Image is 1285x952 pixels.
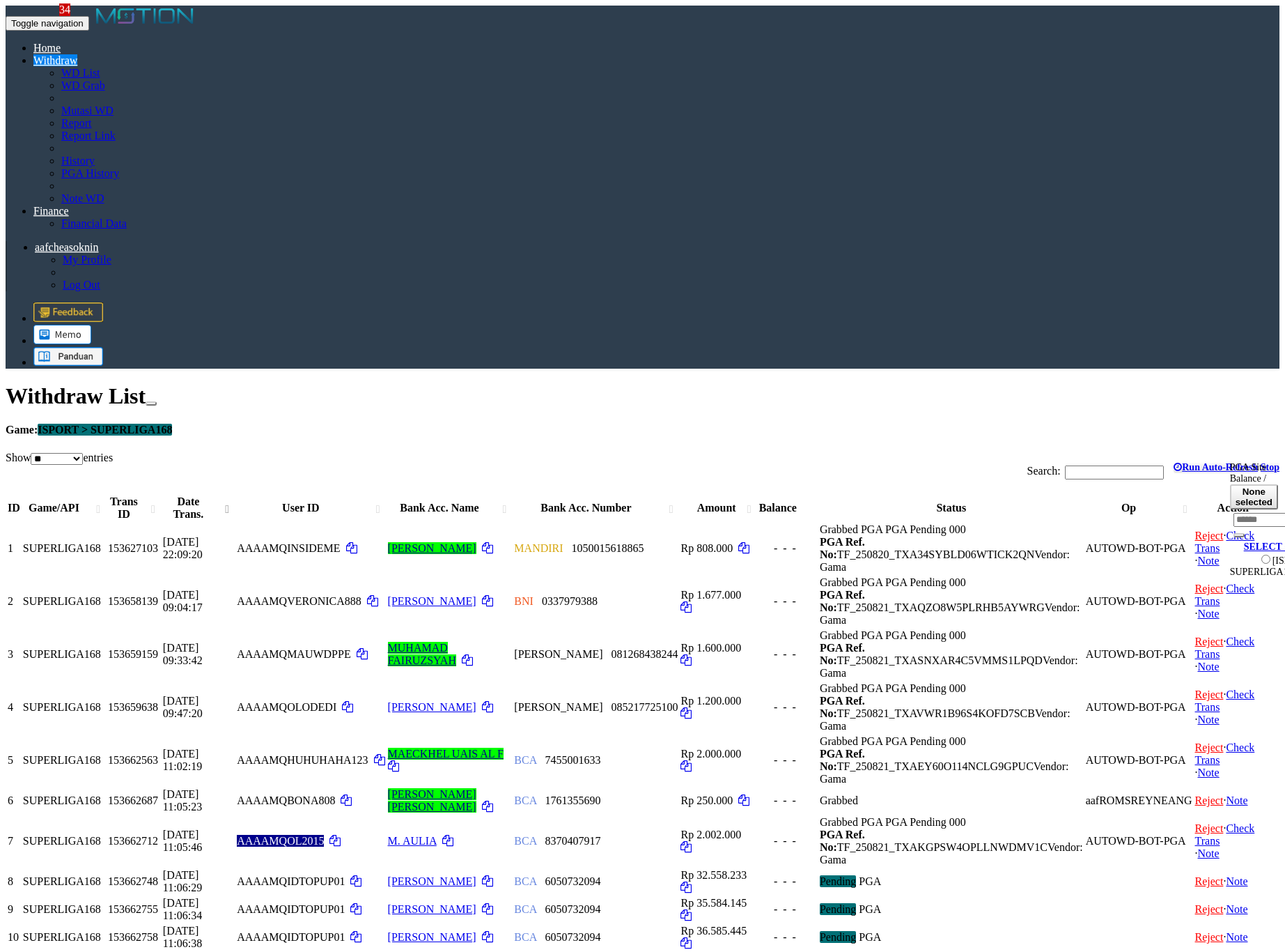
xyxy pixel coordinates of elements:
[61,130,116,141] a: Report Link
[1194,682,1272,733] td: · ·
[236,495,385,521] th: User ID: activate to sort column ascending
[859,903,881,915] span: Marked by aafmaster
[861,735,882,747] span: Marked by aafheankoy
[237,835,324,847] span: Nama rekening ada tanda titik/strip, harap diedit
[545,931,600,943] span: Copy 6050732094 to clipboard
[1195,822,1224,834] a: Reject
[237,931,345,943] span: AAAAMQIDTOPUP01
[514,595,534,607] span: BNI
[33,347,103,366] img: panduan.png
[758,495,818,521] th: Balance
[163,869,202,893] span: [DATE] 11:06:29
[1195,742,1255,766] a: Check Trans
[820,829,865,853] b: PGA Ref. No:
[387,495,513,521] th: Bank Acc. Name: activate to sort column ascending
[861,576,882,588] span: Marked by aafsengchandara
[1194,495,1272,521] th: Action
[1194,868,1272,895] td: ·
[1198,767,1220,778] a: Note
[1085,735,1193,786] td: AUTOWD-BOT-PGA
[11,18,84,29] span: Toggle navigation
[1195,530,1255,554] a: Check Trans
[1065,466,1164,479] input: Search:
[1195,583,1224,594] a: Reject
[1226,931,1247,943] a: Note
[759,754,817,767] div: - - -
[61,79,105,91] a: WD Grab
[820,735,858,747] span: Grabbed
[22,576,106,627] td: SUPERLIGA168
[680,542,733,554] span: Rp 808.000
[108,701,158,713] span: 153659638
[1085,788,1193,814] td: aafROMSREYNEANG
[820,601,1080,626] span: Vendor URL: https://trx31.1velocity.biz
[6,452,113,463] label: Show entries
[61,192,104,204] a: Note WD
[108,648,158,660] span: 153659159
[514,754,536,766] span: BCA
[61,105,114,116] a: Mutasi WD
[237,701,336,713] span: AAAAMQOLODEDI
[513,495,678,521] th: Bank Acc. Number: activate to sort column ascending
[820,707,1070,732] span: Vendor URL: https://trx31.1velocity.biz
[1195,794,1224,806] a: Reject
[545,875,600,887] span: Copy 6050732094 to clipboard
[1194,735,1272,786] td: · ·
[820,548,1070,573] span: Vendor URL: https://trx31.1velocity.biz
[1195,583,1255,607] a: Check Trans
[680,495,756,521] th: Amount: activate to sort column ascending
[388,642,456,666] a: MUHAMAD FAIRUZSYAH
[680,869,747,881] span: Rp 32.558.233
[514,794,536,806] span: BCA
[388,931,476,943] a: [PERSON_NAME]
[388,903,476,915] a: [PERSON_NAME]
[163,897,202,921] span: [DATE] 11:06:34
[1085,495,1193,521] th: Op: activate to sort column ascending
[820,682,858,694] span: Grabbed
[33,326,92,354] a: 34
[680,748,741,760] span: Rp 2.000.000
[680,794,733,806] span: Rp 250.000
[7,868,21,895] td: 8
[7,788,21,814] td: 6
[819,735,1084,786] td: TF_250821_TXAEY60O114NCLG9GPUC
[820,629,858,641] span: Grabbed
[61,67,100,79] a: WD List
[819,629,1084,680] td: TF_250821_TXASNXAR4C5VMMS1LPQD
[820,875,856,887] span: Pending
[1085,629,1193,680] td: AUTOWD-BOT-PGA
[388,701,476,713] a: [PERSON_NAME]
[108,903,158,915] span: 153662755
[1194,629,1272,680] td: · ·
[514,931,536,943] span: BCA
[759,595,817,608] div: - - -
[514,648,602,660] span: [PERSON_NAME]
[1195,689,1255,713] a: Check Trans
[820,536,865,560] b: PGA Ref. No:
[22,868,106,895] td: SUPERLIGA168
[859,931,881,943] span: Marked by aafmaster
[1195,822,1255,847] a: Check Trans
[759,542,817,555] div: - - -
[61,217,127,229] a: Financial Data
[108,931,158,943] span: 153662758
[38,424,172,436] span: ISPORT > SUPERLIGA168
[1195,931,1224,943] a: Reject
[861,629,882,641] span: Marked by aafchoeunmanni
[759,931,817,944] div: - - -
[108,754,158,766] span: 153662563
[861,523,882,535] span: Marked by aafsoycanthlai
[885,629,966,641] span: PGA Pending
[1027,465,1165,477] label: Search:
[545,794,600,806] span: Copy 1761355690 to clipboard
[1085,682,1193,733] td: AUTOWD-BOT-PGA
[237,595,361,607] span: AAAAMQVERONICA888
[1230,462,1278,484] div: PGA Site Balance /
[1194,896,1272,923] td: ·
[237,875,345,887] span: AAAAMQIDTOPUP01
[1198,847,1220,859] a: Note
[33,42,61,54] a: Home
[820,841,1083,866] span: Vendor URL: https://trx31.1velocity.biz
[859,875,881,887] span: Marked by aafmaster
[163,748,202,772] span: [DATE] 11:02:19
